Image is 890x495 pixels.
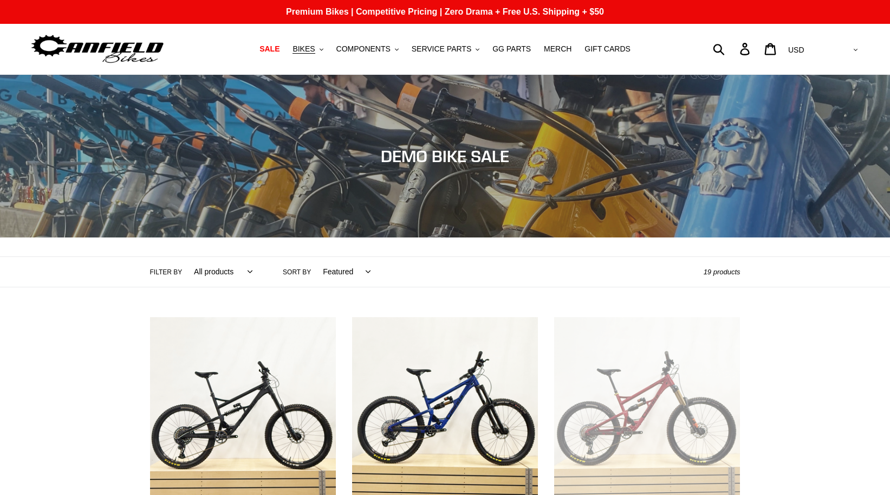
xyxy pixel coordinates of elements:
[30,32,165,66] img: Canfield Bikes
[704,268,740,276] span: 19 products
[719,37,746,61] input: Search
[150,267,183,277] label: Filter by
[544,44,571,54] span: MERCH
[584,44,631,54] span: GIFT CARDS
[331,42,404,56] button: COMPONENTS
[412,44,471,54] span: SERVICE PARTS
[283,267,311,277] label: Sort by
[254,42,285,56] a: SALE
[487,42,536,56] a: GG PARTS
[259,44,280,54] span: SALE
[579,42,636,56] a: GIFT CARDS
[538,42,577,56] a: MERCH
[336,44,391,54] span: COMPONENTS
[381,146,509,166] span: DEMO BIKE SALE
[293,44,315,54] span: BIKES
[406,42,485,56] button: SERVICE PARTS
[287,42,328,56] button: BIKES
[492,44,531,54] span: GG PARTS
